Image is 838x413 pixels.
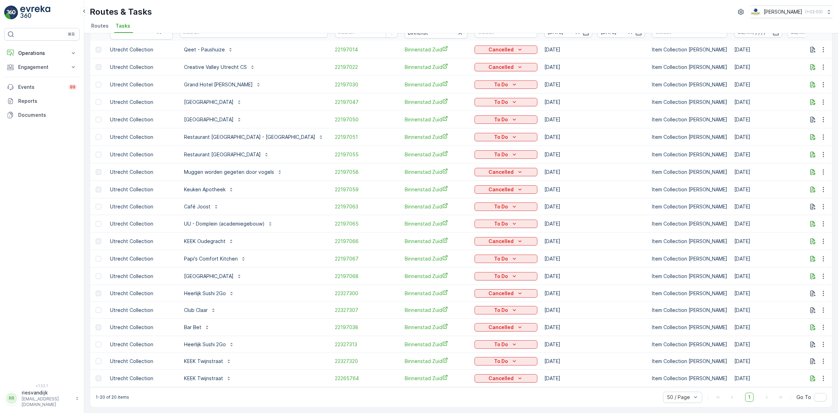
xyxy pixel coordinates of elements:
[4,6,18,20] img: logo
[96,152,101,157] div: Toggle Row Selected
[110,81,173,88] p: Utrecht Collection
[405,272,468,280] span: Binnenstad Zuid
[96,358,101,364] div: Toggle Row Selected
[475,185,537,194] button: Cancelled
[475,374,537,383] button: Cancelled
[180,131,328,143] button: Restaurant [GEOGRAPHIC_DATA] - [GEOGRAPHIC_DATA]
[180,44,237,55] button: Qeet - Paushuize
[494,99,508,106] p: To Do
[405,341,468,348] a: Binnenstad Zuid
[96,273,101,279] div: Toggle Row Selected
[18,50,66,57] p: Operations
[110,134,173,141] p: Utrecht Collection
[180,97,246,108] button: [GEOGRAPHIC_DATA]
[494,134,508,141] p: To Do
[405,186,468,193] a: Binnenstad Zuid
[96,134,101,140] div: Toggle Row Selected
[494,151,508,158] p: To Do
[494,116,508,123] p: To Do
[180,218,277,229] button: UU - Domplein (academiegebouw)
[488,290,514,297] p: Cancelled
[70,84,75,90] p: 99
[751,6,832,18] button: [PERSON_NAME](+02:00)
[18,64,66,71] p: Engagement
[184,220,265,227] p: UU - Domplein (academiegebouw)
[110,151,173,158] p: Utrecht Collection
[96,307,101,313] div: Toggle Row Selected
[335,151,398,158] a: 22197055
[796,394,811,401] span: Go To
[475,357,537,365] button: To Do
[475,98,537,106] button: To Do
[541,76,648,93] td: [DATE]
[494,358,508,365] p: To Do
[110,64,173,71] p: Utrecht Collection
[184,116,234,123] p: [GEOGRAPHIC_DATA]
[90,6,152,17] p: Routes & Tasks
[335,255,398,262] span: 22197067
[541,111,648,128] td: [DATE]
[405,306,468,314] a: Binnenstad Zuid
[110,116,173,123] p: Utrecht Collection
[184,64,247,71] p: Creative Valley Utrecht CS
[96,291,101,296] div: Toggle Row Selected
[20,6,50,20] img: logo_light-DOdMpM7g.png
[4,384,80,388] span: v 1.52.1
[745,393,754,402] span: 1
[405,116,468,123] span: Binnenstad Zuid
[541,93,648,111] td: [DATE]
[475,306,537,314] button: To Do
[494,220,508,227] p: To Do
[541,198,648,215] td: [DATE]
[405,357,468,365] a: Binnenstad Zuid
[184,99,234,106] p: [GEOGRAPHIC_DATA]
[96,99,101,105] div: Toggle Row Selected
[184,307,208,314] p: Club Claar
[110,341,173,348] p: Utrecht Collection
[488,64,514,71] p: Cancelled
[68,31,75,37] p: ⌘B
[541,58,648,76] td: [DATE]
[335,186,398,193] a: 22197059
[405,98,468,106] a: Binnenstad Zuid
[541,181,648,198] td: [DATE]
[184,81,253,88] p: Grand Hotel [PERSON_NAME]
[180,236,238,247] button: KEEK Oudegracht
[335,290,398,297] span: 22327300
[180,322,214,333] button: Bar Bet
[335,203,398,210] a: 22197063
[335,99,398,106] a: 22197047
[405,255,468,262] span: Binnenstad Zuid
[475,133,537,141] button: To Do
[110,46,173,53] p: Utrecht Collection
[652,116,727,123] p: Item Collection [PERSON_NAME]
[405,237,468,245] a: Binnenstad Zuid
[335,81,398,88] span: 22197030
[110,307,173,314] p: Utrecht Collection
[335,273,398,280] a: 22197068
[110,220,173,227] p: Utrecht Collection
[405,323,468,331] a: Binnenstad Zuid
[405,133,468,141] a: Binnenstad Zuid
[96,117,101,122] div: Toggle Row Selected
[335,220,398,227] a: 22197065
[184,290,226,297] p: Heerlijk Sushi 2Go
[405,220,468,227] a: Binnenstad Zuid
[18,84,64,91] p: Events
[405,63,468,71] span: Binnenstad Zuid
[335,358,398,365] span: 22327320
[335,64,398,71] span: 22197022
[180,201,223,212] button: Café Joost
[488,169,514,176] p: Cancelled
[110,358,173,365] p: Utrecht Collection
[180,79,265,90] button: Grand Hotel [PERSON_NAME]
[335,238,398,245] span: 22197066
[541,370,648,387] td: [DATE]
[116,22,130,29] span: Tasks
[335,307,398,314] a: 22327307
